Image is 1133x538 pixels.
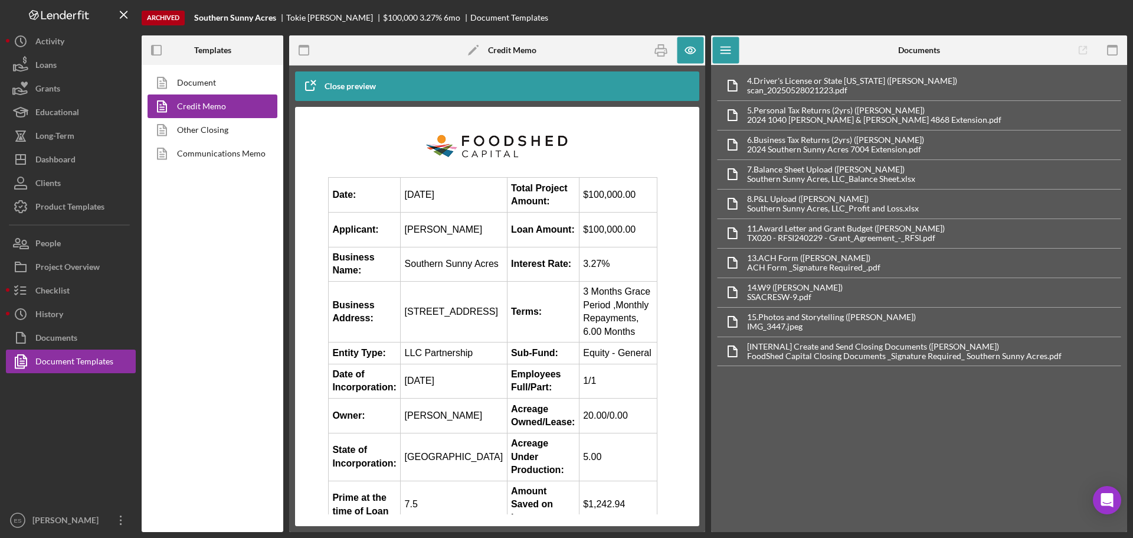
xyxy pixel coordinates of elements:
div: [INTERNAL] Create and Send Closing Documents ([PERSON_NAME]) [747,342,1062,351]
div: Tokie [PERSON_NAME] [286,13,383,22]
button: People [6,231,136,255]
button: Project Overview [6,255,136,279]
div: scan_20250528021223.pdf [747,86,957,95]
button: History [6,302,136,326]
button: Clients [6,171,136,195]
div: Document Templates [470,13,548,22]
div: SSACRESW-9.pdf [747,292,843,302]
div: Activity [35,30,64,56]
div: $100,000 [383,13,418,22]
div: Educational [35,100,79,127]
div: [PERSON_NAME] [30,508,106,535]
strong: Prime at the time of Loan [14,374,70,397]
button: Product Templates [6,195,136,219]
div: Clients [35,171,61,198]
a: Communications Memo [148,142,271,165]
div: Archived [142,11,185,25]
div: 7. Balance Sheet Upload ([PERSON_NAME]) [747,165,915,174]
button: Long-Term [6,124,136,148]
div: 2024 1040 [PERSON_NAME] & [PERSON_NAME] 4868 Extension.pdf [747,115,1001,125]
div: TX020 - RFSI240229 - Grant_Agreement_-_RFSI.pdf [747,233,945,243]
button: Loans [6,53,136,77]
a: Other Closing [148,118,271,142]
a: Credit Memo [148,94,271,118]
div: 14. W9 ([PERSON_NAME]) [747,283,843,292]
button: Checklist [6,279,136,302]
iframe: Rich Text Area [319,119,676,514]
strong: Amount Saved on Interest [192,367,234,404]
div: 11. Award Letter and Grant Budget ([PERSON_NAME]) [747,224,945,233]
div: Grants [35,77,60,103]
button: Document Templates [6,350,136,373]
button: Activity [6,30,136,53]
div: Document Templates [35,350,113,376]
button: Grants [6,77,136,100]
div: Southern Sunny Acres, LLC_Balance Sheet.xlsx [747,174,915,184]
div: FoodShed Capital Closing Documents _Signature Required_ Southern Sunny Acres.pdf [747,351,1062,361]
button: Close preview [295,74,388,98]
div: Close preview [325,74,376,98]
div: 2024 Southern Sunny Acres 7004 Extension.pdf [747,145,924,154]
div: 3.27 % [420,13,442,22]
td: $1,242.94 [260,362,338,410]
text: ES [14,517,22,524]
div: 13. ACH Form ([PERSON_NAME]) [747,253,880,263]
button: Documents [6,326,136,350]
button: Educational [6,100,136,124]
b: Documents [898,45,940,55]
div: Documents [35,326,77,353]
div: 5. Personal Tax Returns (2yrs) ([PERSON_NAME]) [747,106,1001,115]
div: Dashboard [35,148,76,174]
button: ES[PERSON_NAME] [6,508,136,532]
div: Project Overview [35,255,100,282]
td: 7.5 [82,362,188,410]
div: History [35,302,63,329]
div: IMG_3447.jpeg [747,322,916,331]
b: Credit Memo [488,45,536,55]
button: Dashboard [6,148,136,171]
div: 6 mo [444,13,460,22]
a: Document [148,71,271,94]
div: Long-Term [35,124,74,151]
div: 8. P&L Upload ([PERSON_NAME]) [747,194,919,204]
b: Southern Sunny Acres [194,13,276,22]
div: Loans [35,53,57,80]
